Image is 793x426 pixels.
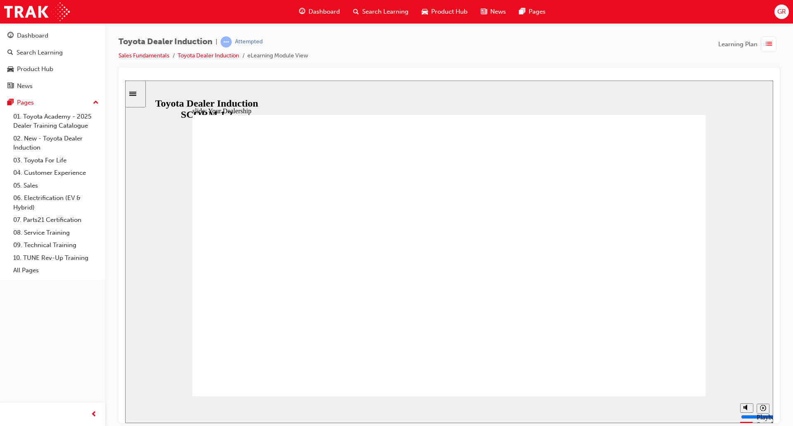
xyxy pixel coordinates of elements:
button: Pages [3,95,102,110]
a: 05. Sales [10,179,102,192]
li: eLearning Module View [247,51,308,61]
a: 01. Toyota Academy - 2025 Dealer Training Catalogue [10,110,102,132]
span: Dashboard [309,7,340,17]
span: learningRecordVerb_ATTEMPT-icon [221,36,232,48]
div: Product Hub [17,64,53,74]
button: Learning Plan [718,36,780,52]
a: All Pages [10,264,102,277]
a: car-iconProduct Hub [415,3,474,20]
span: | [216,37,217,47]
a: guage-iconDashboard [292,3,347,20]
span: up-icon [93,98,99,108]
button: DashboardSearch LearningProduct HubNews [3,26,102,95]
span: prev-icon [91,409,97,420]
input: volume [616,333,669,340]
span: GR [777,7,786,17]
a: 04. Customer Experience [10,167,102,179]
span: Toyota Dealer Induction [119,37,212,47]
div: Dashboard [17,31,48,40]
span: guage-icon [299,7,305,17]
span: Product Hub [431,7,468,17]
img: Trak [4,2,70,21]
div: News [17,81,33,91]
span: Search Learning [362,7,408,17]
span: search-icon [7,49,13,57]
a: Product Hub [3,62,102,77]
div: Playback Speed [632,333,644,348]
a: Sales Fundamentals [119,52,169,59]
a: 07. Parts21 Certification [10,214,102,226]
span: search-icon [353,7,359,17]
a: Toyota Dealer Induction [178,52,239,59]
span: car-icon [7,66,14,73]
button: Playback speed [632,323,644,333]
button: Mute (Ctrl+Alt+M) [615,323,628,332]
a: 08. Service Training [10,226,102,239]
a: 02. New - Toyota Dealer Induction [10,132,102,154]
span: pages-icon [7,99,14,107]
a: 10. TUNE Rev-Up Training [10,252,102,264]
a: News [3,79,102,94]
a: pages-iconPages [513,3,552,20]
div: misc controls [611,316,644,343]
a: Search Learning [3,45,102,60]
a: 03. Toyota For Life [10,154,102,167]
span: News [490,7,506,17]
a: search-iconSearch Learning [347,3,415,20]
a: Dashboard [3,28,102,43]
span: guage-icon [7,32,14,40]
a: 09. Technical Training [10,239,102,252]
span: list-icon [766,39,772,50]
span: Learning Plan [718,40,757,49]
div: Attempted [235,38,263,46]
span: news-icon [481,7,487,17]
div: Search Learning [17,48,63,57]
span: Pages [529,7,546,17]
a: 06. Electrification (EV & Hybrid) [10,192,102,214]
div: Pages [17,98,34,107]
span: pages-icon [519,7,525,17]
span: car-icon [422,7,428,17]
span: news-icon [7,83,14,90]
a: news-iconNews [474,3,513,20]
button: GR [774,5,789,19]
